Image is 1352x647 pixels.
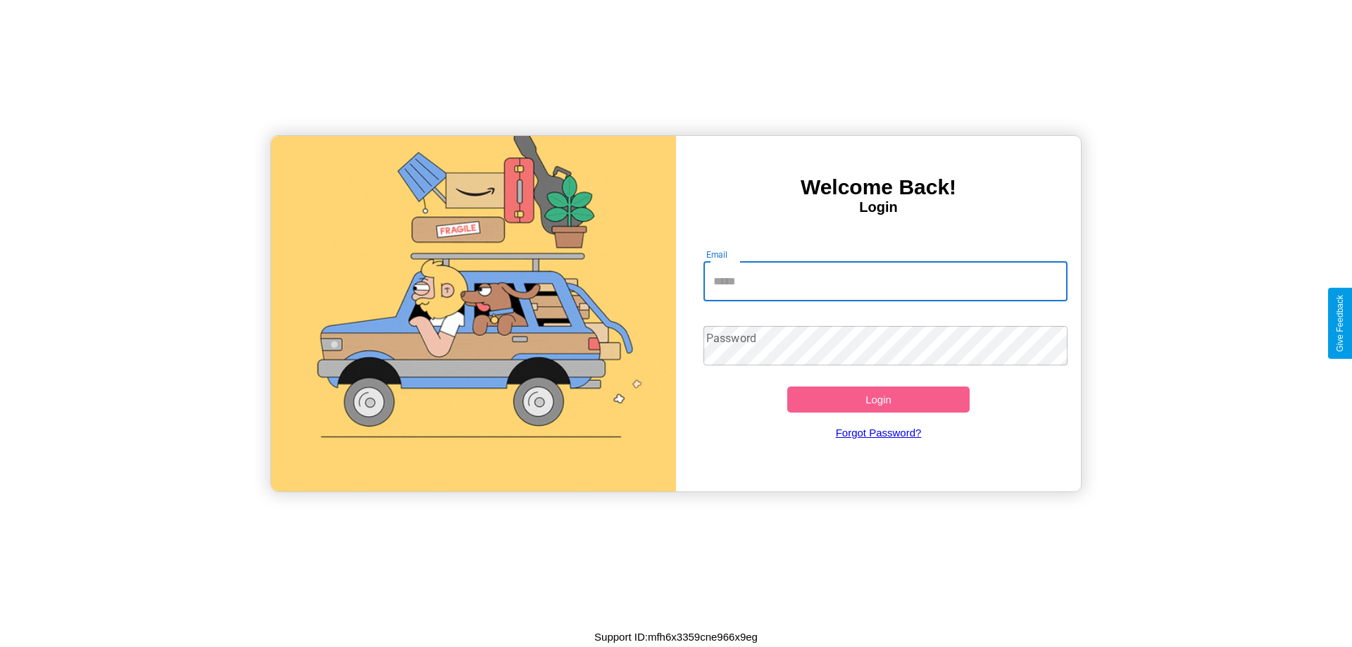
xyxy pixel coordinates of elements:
[1335,295,1345,352] div: Give Feedback
[271,136,676,491] img: gif
[696,413,1061,453] a: Forgot Password?
[787,387,970,413] button: Login
[594,627,758,646] p: Support ID: mfh6x3359cne966x9eg
[706,249,728,260] label: Email
[676,199,1081,215] h4: Login
[676,175,1081,199] h3: Welcome Back!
